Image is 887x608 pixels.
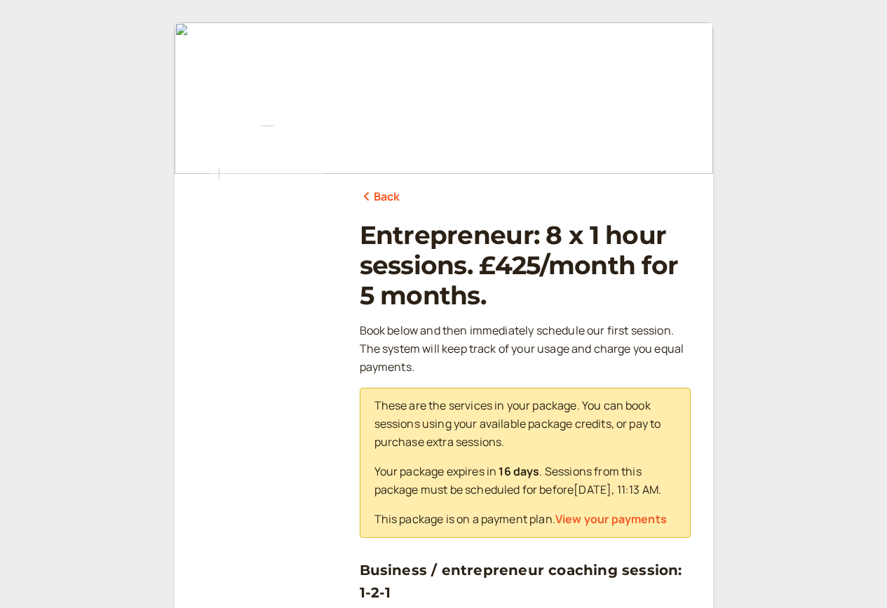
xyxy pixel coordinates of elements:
[374,397,676,452] p: These are the services in your package. You can book sessions using your available package credit...
[360,322,691,377] p: Book below and then immediately schedule our first session. The system will keep track of your us...
[555,511,667,527] a: View your payments
[499,464,539,479] b: 16 days
[374,463,676,499] p: Your package expires in . Sessions from this package must be scheduled for before [DATE] , 11:13 ...
[360,559,691,604] h3: Business / entrepreneur coaching session: 1-2-1
[374,511,676,529] p: This package is on a payment plan.
[360,220,691,311] h1: Entrepreneur: 8 x 1 hour sessions. £425/month for 5 months.
[360,188,400,206] a: Back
